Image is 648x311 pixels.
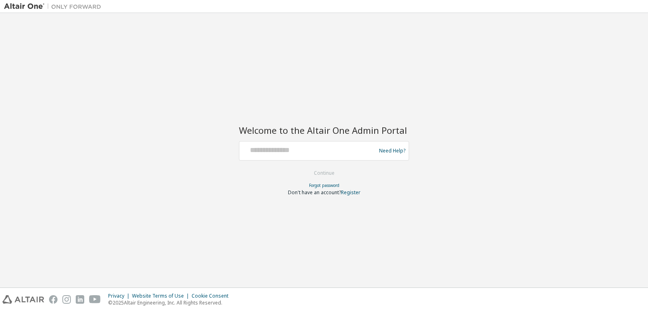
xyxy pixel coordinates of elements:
div: Website Terms of Use [132,293,192,299]
h2: Welcome to the Altair One Admin Portal [239,124,409,136]
a: Register [341,189,360,196]
p: © 2025 Altair Engineering, Inc. All Rights Reserved. [108,299,233,306]
img: linkedin.svg [76,295,84,304]
div: Cookie Consent [192,293,233,299]
span: Don't have an account? [288,189,341,196]
img: youtube.svg [89,295,101,304]
img: Altair One [4,2,105,11]
div: Privacy [108,293,132,299]
img: instagram.svg [62,295,71,304]
a: Need Help? [379,150,405,151]
img: facebook.svg [49,295,58,304]
img: altair_logo.svg [2,295,44,304]
a: Forgot password [309,182,339,188]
